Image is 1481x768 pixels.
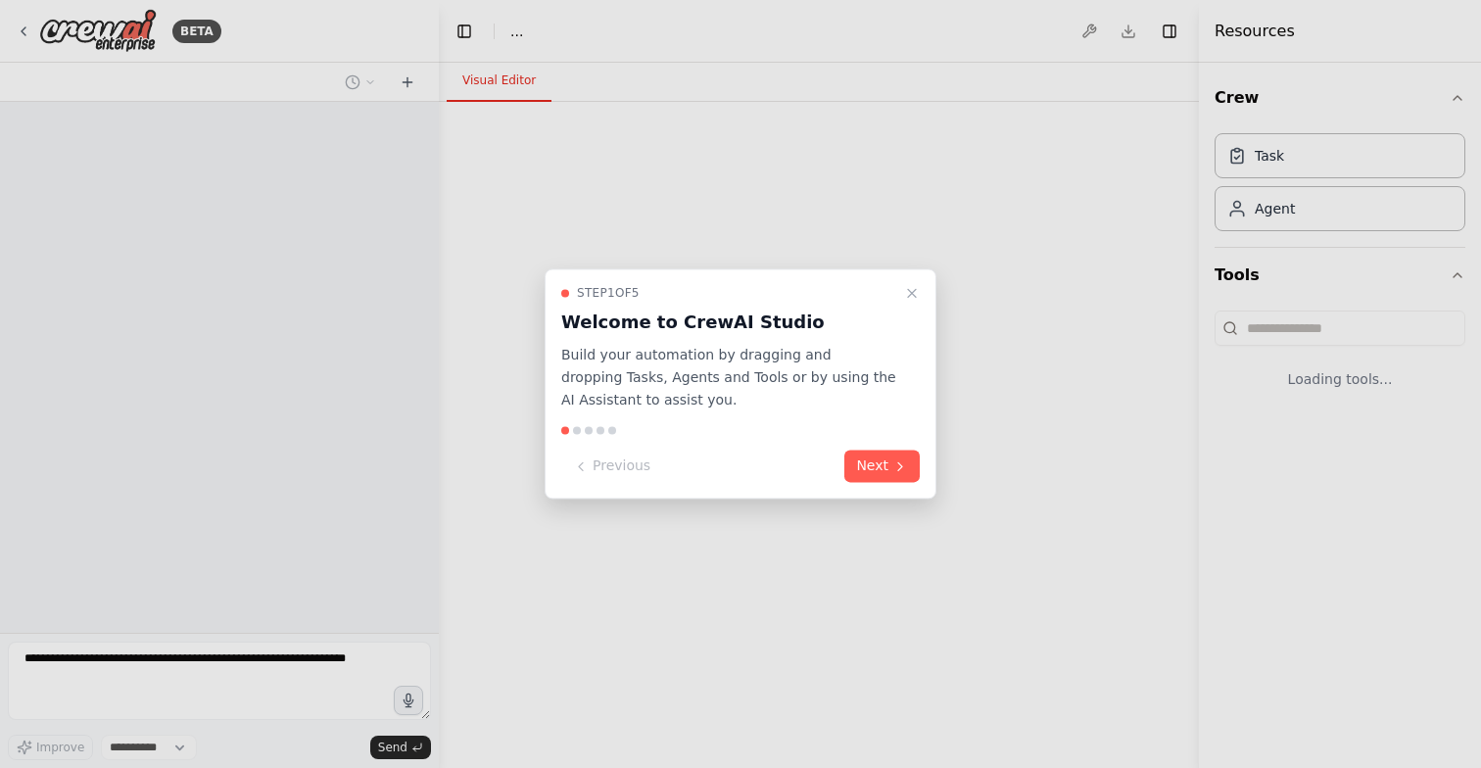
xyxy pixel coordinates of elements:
[900,281,924,305] button: Close walkthrough
[577,285,640,301] span: Step 1 of 5
[451,18,478,45] button: Hide left sidebar
[844,451,920,483] button: Next
[561,309,896,336] h3: Welcome to CrewAI Studio
[561,344,896,410] p: Build your automation by dragging and dropping Tasks, Agents and Tools or by using the AI Assista...
[561,451,662,483] button: Previous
